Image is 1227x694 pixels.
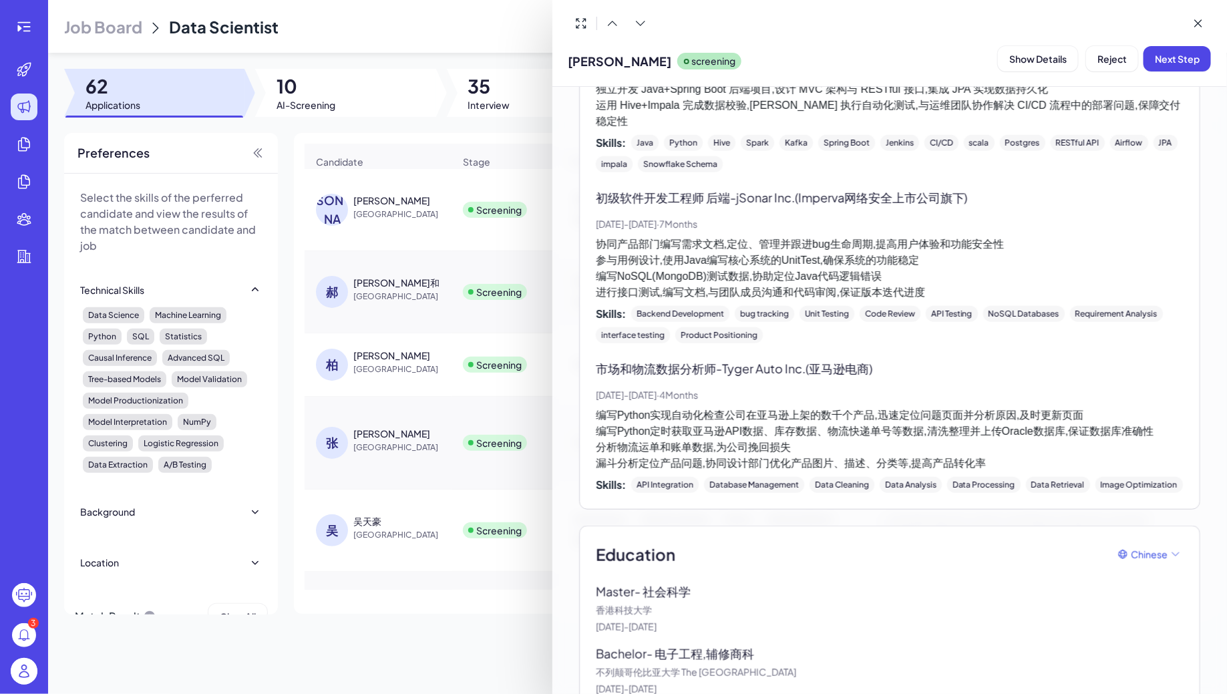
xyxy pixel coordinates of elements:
[880,477,942,493] div: Data Analysis
[596,236,1184,301] p: 协同产品部门编写需求文档,定位、管理并跟进bug生命周期,提高用户体验和功能安全性 参与用例设计,使用Java编写核心系统的UnitTest,确保系统的功能稳定 编写NoSQL(MongoDB)...
[1051,135,1105,151] div: RESTful API
[596,603,1184,617] p: 香港科技大学
[810,477,874,493] div: Data Cleaning
[1000,135,1045,151] div: Postgres
[596,217,1184,231] p: [DATE] - [DATE] · 7 Months
[596,477,626,493] span: Skills:
[1110,135,1148,151] div: Airflow
[704,477,804,493] div: Database Management
[964,135,995,151] div: scala
[596,665,1184,679] p: 不列颠哥伦比亚大学 The [GEOGRAPHIC_DATA]
[1131,548,1168,562] span: Chinese
[596,645,774,663] p: Bachelor - 电子工程,辅修商科
[596,327,670,343] div: interface testing
[596,407,1184,472] p: 编写Python实现自动化检查公司在亚马逊上架的数千个产品,迅速定位问题页面并分析原因,及时更新页面 编写Python定时获取亚马逊API数据、库存数据、物流快递单号等数据,清洗整理并上传Ora...
[735,306,794,322] div: bug tracking
[860,306,920,322] div: Code Review
[596,135,626,151] span: Skills:
[638,156,723,172] div: Snowflake Schema
[675,327,763,343] div: Product Positioning
[631,135,659,151] div: Java
[1144,46,1211,71] button: Next Step
[800,306,854,322] div: Unit Testing
[664,135,703,151] div: Python
[596,542,675,566] span: Education
[631,477,699,493] div: API Integration
[596,388,1184,402] p: [DATE] - [DATE] · 4 Months
[596,620,1184,634] p: [DATE] - [DATE]
[947,477,1021,493] div: Data Processing
[1009,53,1067,65] span: Show Details
[1026,477,1090,493] div: Data Retrieval
[880,135,919,151] div: Jenkins
[1154,135,1178,151] div: JPA
[926,306,978,322] div: API Testing
[1070,306,1163,322] div: Requirement Analysis
[1097,53,1127,65] span: Reject
[596,582,711,600] p: Master - 社会科学
[708,135,735,151] div: Hive
[1155,53,1200,65] span: Next Step
[741,135,774,151] div: Spark
[596,359,1184,377] p: 市场和物流数据分析师 - Tyger Auto Inc.(亚马逊电商)
[568,52,672,70] span: [PERSON_NAME]
[631,306,729,322] div: Backend Development
[779,135,813,151] div: Kafka
[924,135,958,151] div: CI/CD
[692,54,736,68] p: screening
[998,46,1078,71] button: Show Details
[983,306,1065,322] div: NoSQL Databases
[1095,477,1183,493] div: Image Optimization
[596,306,626,322] span: Skills:
[1086,46,1138,71] button: Reject
[596,156,633,172] div: impala
[596,188,1184,206] p: 初级软件开发工程师 后端 - jSonar Inc.(Imperva网络安全上市公司旗下)
[818,135,875,151] div: Spring Boot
